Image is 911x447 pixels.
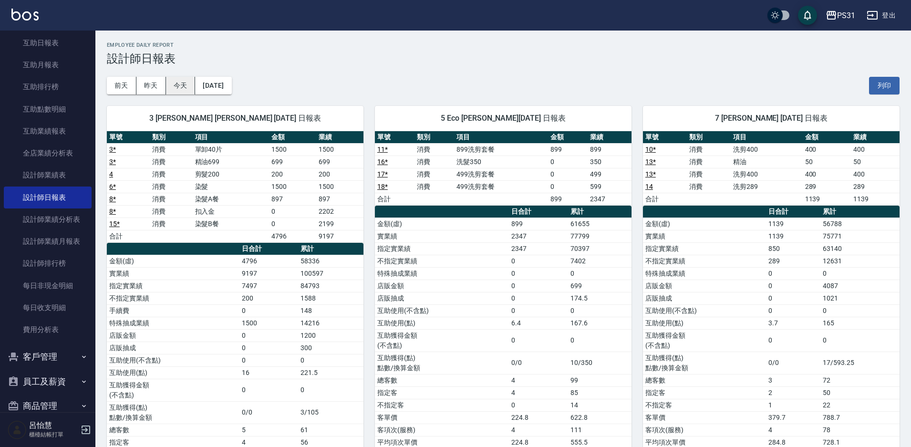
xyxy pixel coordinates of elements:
td: 6.4 [509,317,568,329]
td: 0 [548,156,588,168]
td: 消費 [150,218,193,230]
td: 85 [568,386,631,399]
td: 客單價 [643,411,766,424]
td: 699 [269,156,316,168]
td: 897 [269,193,316,205]
td: 消費 [687,168,731,180]
td: 指定客 [643,386,766,399]
td: 洗髮350 [454,156,548,168]
td: 897 [316,193,363,205]
th: 單號 [107,131,150,144]
td: 0 [509,329,568,352]
a: 設計師業績表 [4,164,92,186]
td: 400 [803,143,851,156]
td: 0 [548,180,588,193]
td: 剪髮200 [193,168,269,180]
td: 7402 [568,255,631,267]
td: 合計 [375,193,414,205]
td: 14 [568,399,631,411]
td: 店販金額 [375,280,509,292]
button: save [798,6,817,25]
td: 148 [298,304,363,317]
a: 互助日報表 [4,32,92,54]
td: 客項次(服務) [643,424,766,436]
th: 累計 [820,206,900,218]
td: 消費 [687,156,731,168]
td: 互助獲得金額 (不含點) [107,379,239,401]
td: 0 [820,329,900,352]
td: 0 [509,304,568,317]
td: 7497 [239,280,298,292]
td: 61655 [568,218,631,230]
td: 互助使用(不含點) [107,354,239,366]
td: 染髮B餐 [193,218,269,230]
td: 58336 [298,255,363,267]
td: 互助獲得(點) 點數/換算金額 [107,401,239,424]
td: 特殊抽成業績 [107,317,239,329]
td: 實業績 [643,230,766,242]
button: 登出 [863,7,900,24]
button: 列印 [869,77,900,94]
td: 499洗剪套餐 [454,180,548,193]
td: 300 [298,342,363,354]
td: 77799 [568,230,631,242]
td: 客項次(服務) [375,424,509,436]
td: 899 [509,218,568,230]
th: 業績 [316,131,363,144]
td: 1139 [851,193,900,205]
td: 289 [851,180,900,193]
th: 類別 [150,131,193,144]
span: 3 [PERSON_NAME] [PERSON_NAME] [DATE] 日報表 [118,114,352,123]
td: 0 [298,379,363,401]
td: 0 [269,218,316,230]
td: 實業績 [375,230,509,242]
td: 總客數 [107,424,239,436]
td: 精油699 [193,156,269,168]
td: 850 [766,242,820,255]
td: 金額(虛) [107,255,239,267]
td: 1500 [269,143,316,156]
th: 業績 [851,131,900,144]
td: 2347 [509,242,568,255]
td: 4 [509,424,568,436]
div: PS31 [837,10,855,21]
td: 消費 [150,168,193,180]
td: 金額(虛) [375,218,509,230]
td: 0 [568,304,631,317]
table: a dense table [107,131,363,243]
td: 合計 [643,193,687,205]
td: 0 [239,329,298,342]
td: 消費 [414,168,454,180]
td: 指定實業績 [375,242,509,255]
a: 全店業績分析表 [4,142,92,164]
span: 7 [PERSON_NAME] [DATE] 日報表 [654,114,888,123]
td: 0 [548,168,588,180]
td: 12631 [820,255,900,267]
a: 設計師業績分析表 [4,208,92,230]
td: 5 [239,424,298,436]
th: 類別 [414,131,454,144]
td: 3/105 [298,401,363,424]
td: 金額(虛) [643,218,766,230]
button: 員工及薪資 [4,369,92,394]
td: 特殊抽成業績 [643,267,766,280]
td: 1500 [269,180,316,193]
td: 3 [766,374,820,386]
p: 櫃檯結帳打單 [29,430,78,439]
td: 0 [509,292,568,304]
td: 0 [766,267,820,280]
td: 379.7 [766,411,820,424]
td: 0/0 [766,352,820,374]
td: 互助獲得金額 (不含點) [643,329,766,352]
td: 499洗剪套餐 [454,168,548,180]
td: 1588 [298,292,363,304]
td: 4796 [239,255,298,267]
th: 累計 [568,206,631,218]
td: 599 [588,180,631,193]
td: 總客數 [643,374,766,386]
button: 客戶管理 [4,344,92,369]
td: 手續費 [107,304,239,317]
td: 消費 [150,180,193,193]
td: 899 [588,143,631,156]
td: 1500 [316,180,363,193]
